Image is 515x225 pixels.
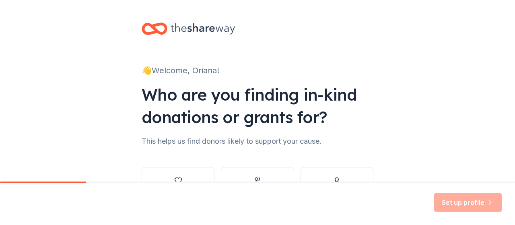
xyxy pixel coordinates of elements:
[301,167,373,206] button: Individual
[142,64,373,77] div: 👋 Welcome, Oriana!
[142,135,373,148] div: This helps us find donors likely to support your cause.
[142,83,373,128] div: Who are you finding in-kind donations or grants for?
[142,167,214,206] button: Nonprofit
[221,167,294,206] button: Other group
